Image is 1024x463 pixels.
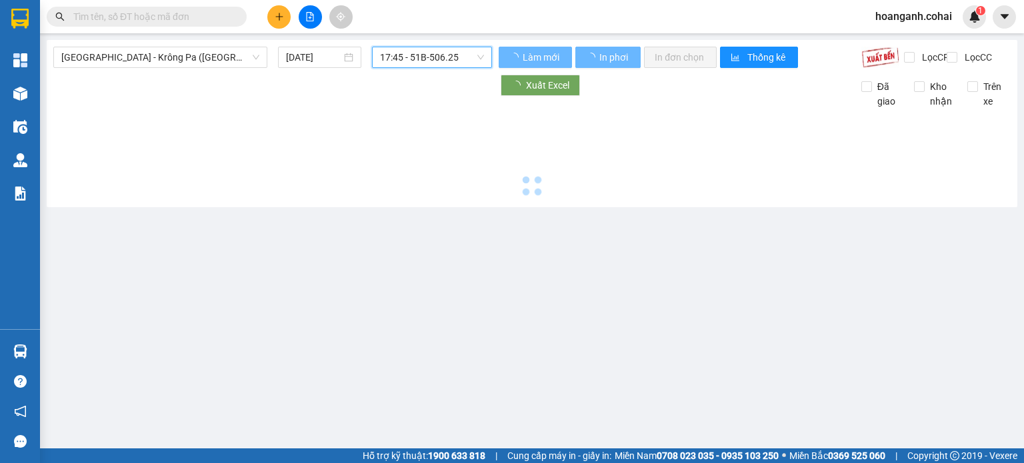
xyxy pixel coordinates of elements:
[14,435,27,448] span: message
[13,153,27,167] img: warehouse-icon
[380,47,485,67] span: 17:45 - 51B-506.25
[599,50,630,65] span: In phơi
[865,8,963,25] span: hoanganh.cohai
[363,448,485,463] span: Hỗ trợ kỹ thuật:
[978,79,1011,109] span: Trên xe
[61,47,259,67] span: Sài Gòn - Krông Pa (Uar)
[511,81,526,90] span: loading
[499,47,572,68] button: Làm mới
[789,448,885,463] span: Miền Bắc
[501,75,580,96] button: Xuất Excel
[13,53,27,67] img: dashboard-icon
[73,9,231,24] input: Tìm tên, số ĐT hoặc mã đơn
[523,50,561,65] span: Làm mới
[299,5,322,29] button: file-add
[993,5,1016,29] button: caret-down
[286,50,341,65] input: 12/09/2025
[428,450,485,461] strong: 1900 633 818
[959,50,994,65] span: Lọc CC
[782,453,786,458] span: ⚪️
[861,47,899,68] img: 9k=
[14,405,27,418] span: notification
[55,12,65,21] span: search
[895,448,897,463] span: |
[976,6,985,15] sup: 1
[495,448,497,463] span: |
[275,12,284,21] span: plus
[526,78,569,93] span: Xuất Excel
[731,53,742,63] span: bar-chart
[950,451,959,460] span: copyright
[925,79,957,109] span: Kho nhận
[917,50,951,65] span: Lọc CR
[13,344,27,358] img: warehouse-icon
[615,448,779,463] span: Miền Nam
[575,47,641,68] button: In phơi
[828,450,885,461] strong: 0369 525 060
[14,375,27,388] span: question-circle
[13,120,27,134] img: warehouse-icon
[329,5,353,29] button: aim
[747,50,787,65] span: Thống kê
[13,87,27,101] img: warehouse-icon
[13,187,27,201] img: solution-icon
[999,11,1011,23] span: caret-down
[507,448,611,463] span: Cung cấp máy in - giấy in:
[509,53,521,62] span: loading
[644,47,717,68] button: In đơn chọn
[586,53,597,62] span: loading
[267,5,291,29] button: plus
[11,9,29,29] img: logo-vxr
[872,79,905,109] span: Đã giao
[969,11,981,23] img: icon-new-feature
[978,6,983,15] span: 1
[657,450,779,461] strong: 0708 023 035 - 0935 103 250
[305,12,315,21] span: file-add
[720,47,798,68] button: bar-chartThống kê
[336,12,345,21] span: aim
